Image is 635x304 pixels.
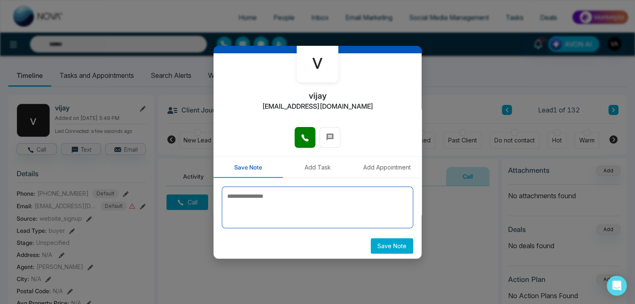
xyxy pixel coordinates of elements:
h2: [EMAIL_ADDRESS][DOMAIN_NAME] [262,102,373,110]
h2: vijay [309,91,327,101]
button: Add Task [283,157,352,178]
button: Add Appointment [352,157,422,178]
div: Open Intercom Messenger [607,276,627,296]
span: v [312,46,323,77]
button: Save Note [371,238,413,254]
button: Save Note [213,157,283,178]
